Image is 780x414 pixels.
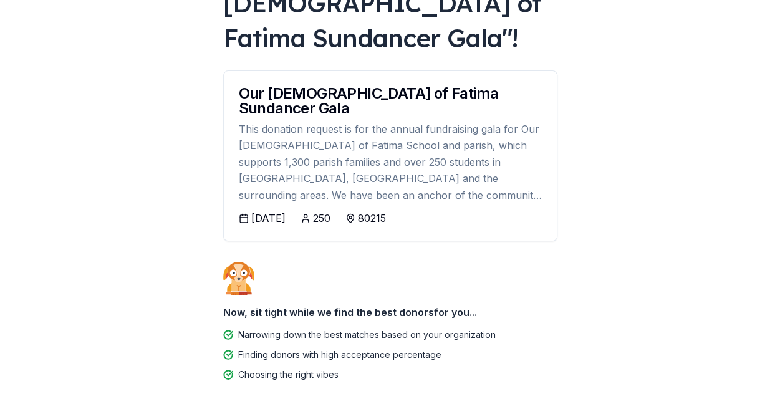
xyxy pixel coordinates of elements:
[238,327,496,342] div: Narrowing down the best matches based on your organization
[238,367,339,382] div: Choosing the right vibes
[239,121,542,203] div: This donation request is for the annual fundraising gala for Our [DEMOGRAPHIC_DATA] of Fatima Sch...
[251,211,286,226] div: [DATE]
[238,347,441,362] div: Finding donors with high acceptance percentage
[239,86,542,116] div: Our [DEMOGRAPHIC_DATA] of Fatima Sundancer Gala
[223,261,254,295] img: Dog waiting patiently
[223,300,557,325] div: Now, sit tight while we find the best donors for you...
[358,211,386,226] div: 80215
[313,211,330,226] div: 250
